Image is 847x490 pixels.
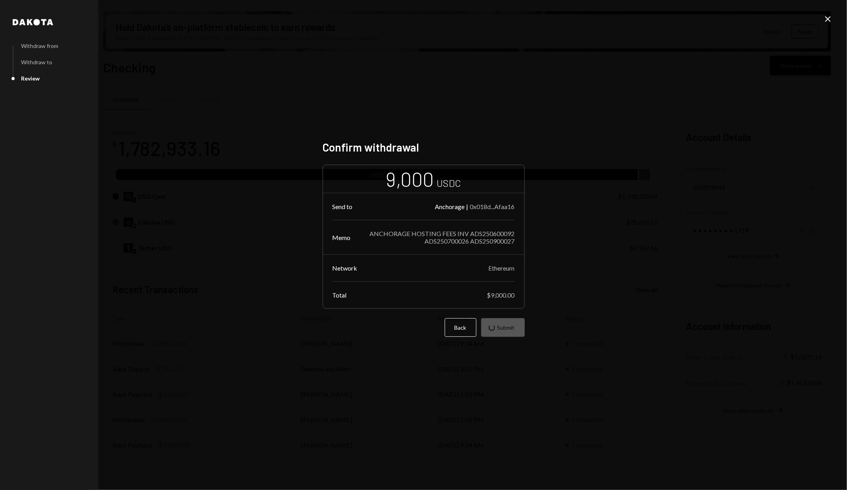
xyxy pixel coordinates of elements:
div: ANCHORAGE HOSTING FEES INV ADS250600092 ADS250700026 ADS250900027 [360,230,515,245]
h2: Confirm withdrawal [323,140,525,155]
div: Send to [333,203,353,210]
div: 9,000 [386,167,434,192]
div: Review [21,75,40,82]
div: Network [333,264,358,272]
div: $9,000.00 [487,291,515,299]
div: | [467,203,468,210]
div: USDC [437,177,461,190]
div: Memo [333,234,351,241]
div: Withdraw from [21,42,58,49]
div: Anchorage [435,203,465,210]
button: Back [445,318,476,337]
div: Ethereum [489,264,515,272]
div: 0x018d...Afaa16 [470,203,515,210]
div: Withdraw to [21,59,52,65]
div: Total [333,291,347,299]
